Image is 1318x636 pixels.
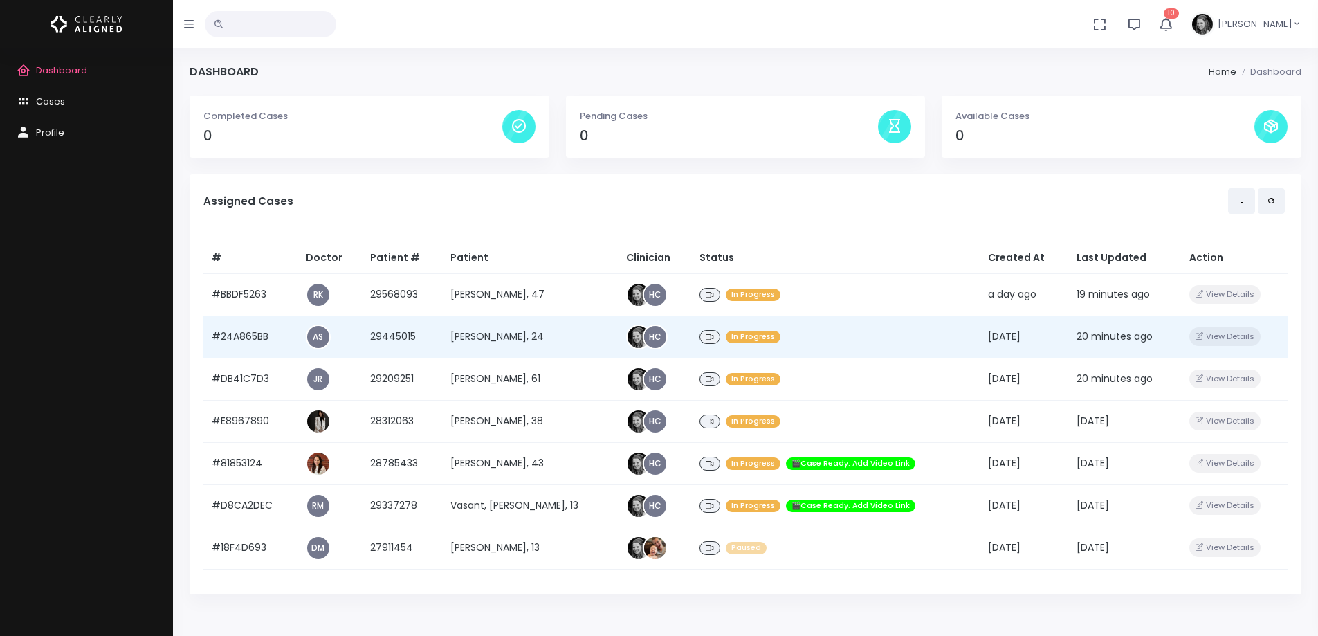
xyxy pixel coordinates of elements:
td: [PERSON_NAME], 13 [442,527,617,569]
a: HC [644,453,666,475]
td: 29337278 [362,484,442,527]
h4: Dashboard [190,65,259,78]
span: 10 [1164,8,1179,19]
span: In Progress [726,415,780,428]
span: In Progress [726,331,780,344]
td: 29445015 [362,316,442,358]
span: In Progress [726,289,780,302]
span: [DATE] [988,414,1020,428]
td: #24A865BB [203,316,298,358]
span: Paused [726,542,767,555]
a: RK [307,284,329,306]
a: DM [307,537,329,559]
td: 29209251 [362,358,442,400]
td: 28785433 [362,442,442,484]
th: Doctor [298,242,362,274]
th: Patient [442,242,617,274]
th: Created At [980,242,1068,274]
th: Patient # [362,242,442,274]
td: #81853124 [203,442,298,484]
p: Completed Cases [203,109,502,123]
span: Dashboard [36,64,87,77]
span: [DATE] [988,498,1020,512]
span: [DATE] [988,372,1020,385]
td: Vasant, [PERSON_NAME], 13 [442,484,617,527]
span: In Progress [726,373,780,386]
h4: 0 [203,128,502,144]
li: Home [1209,65,1236,79]
h4: 0 [580,128,879,144]
td: [PERSON_NAME], 43 [442,442,617,484]
span: [DATE] [988,456,1020,470]
a: HC [644,284,666,306]
span: Cases [36,95,65,108]
button: View Details [1189,285,1261,304]
a: HC [644,495,666,517]
a: HC [644,410,666,433]
td: [PERSON_NAME], 47 [442,273,617,316]
td: #DB41C7D3 [203,358,298,400]
td: 28312063 [362,400,442,442]
span: [DATE] [1077,498,1109,512]
td: #18F4D693 [203,527,298,569]
h4: 0 [955,128,1254,144]
a: JR [307,368,329,390]
span: 🎬Case Ready. Add Video Link [786,500,915,513]
td: #BBDF5263 [203,273,298,316]
span: [DATE] [988,329,1020,343]
button: View Details [1189,454,1261,473]
td: #E8967890 [203,400,298,442]
th: Action [1181,242,1288,274]
li: Dashboard [1236,65,1301,79]
a: HC [644,326,666,348]
p: Pending Cases [580,109,879,123]
td: [PERSON_NAME], 61 [442,358,617,400]
span: [DATE] [1077,456,1109,470]
span: In Progress [726,457,780,471]
td: [PERSON_NAME], 24 [442,316,617,358]
img: Header Avatar [1190,12,1215,37]
span: [DATE] [1077,540,1109,554]
button: View Details [1189,538,1261,557]
th: Clinician [618,242,692,274]
p: Available Cases [955,109,1254,123]
th: # [203,242,298,274]
span: [DATE] [1077,414,1109,428]
span: In Progress [726,500,780,513]
span: 19 minutes ago [1077,287,1150,301]
td: 29568093 [362,273,442,316]
span: 20 minutes ago [1077,329,1153,343]
span: Profile [36,126,64,139]
span: 20 minutes ago [1077,372,1153,385]
img: Logo Horizontal [51,10,122,39]
td: 27911454 [362,527,442,569]
span: [PERSON_NAME] [1218,17,1292,31]
span: [DATE] [988,540,1020,554]
button: View Details [1189,412,1261,430]
span: 🎬Case Ready. Add Video Link [786,457,915,471]
a: RM [307,495,329,517]
h5: Assigned Cases [203,195,1228,208]
button: View Details [1189,370,1261,388]
a: AS [307,326,329,348]
th: Last Updated [1068,242,1180,274]
a: HC [644,368,666,390]
button: View Details [1189,327,1261,346]
td: #D8CA2DEC [203,484,298,527]
span: a day ago [988,287,1036,301]
th: Status [691,242,980,274]
button: View Details [1189,496,1261,515]
td: [PERSON_NAME], 38 [442,400,617,442]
